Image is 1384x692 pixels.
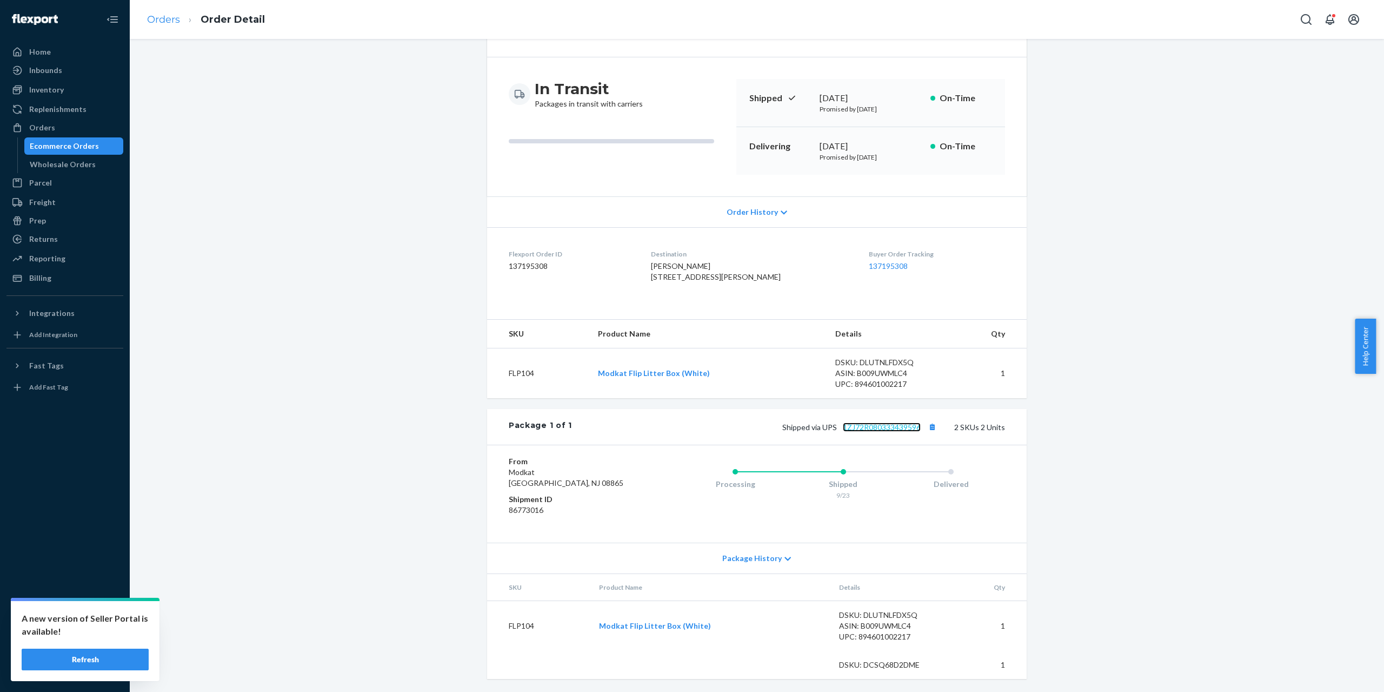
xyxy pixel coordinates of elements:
[29,273,51,284] div: Billing
[949,601,1027,651] td: 1
[487,601,590,651] td: FLP104
[30,141,99,151] div: Ecommerce Orders
[201,14,265,25] a: Order Detail
[29,65,62,76] div: Inbounds
[839,631,941,642] div: UPC: 894601002217
[509,456,638,467] dt: From
[29,215,46,226] div: Prep
[6,305,123,322] button: Integrations
[535,79,643,109] div: Packages in transit with carriers
[22,649,149,670] button: Refresh
[138,4,274,36] ol: breadcrumbs
[12,14,58,25] img: Flexport logo
[820,92,922,104] div: [DATE]
[1355,319,1376,374] button: Help Center
[651,261,781,281] span: [PERSON_NAME] [STREET_ADDRESS][PERSON_NAME]
[589,320,827,348] th: Product Name
[827,320,946,348] th: Details
[869,249,1005,259] dt: Buyer Order Tracking
[835,379,937,390] div: UPC: 894601002217
[843,423,921,432] a: 1ZJ72R080333439596
[869,261,908,271] a: 137195308
[820,104,922,114] p: Promised by [DATE]
[535,79,643,98] h3: In Transit
[949,651,1027,679] td: 1
[6,643,123,661] a: Help Center
[6,62,123,79] a: Inbounds
[29,308,75,319] div: Integrations
[782,423,939,432] span: Shipped via UPS
[6,357,123,374] button: Fast Tags
[925,420,939,434] button: Copy tracking number
[22,612,149,638] p: A new version of Seller Portal is available!
[29,383,68,392] div: Add Fast Tag
[6,326,123,344] a: Add Integration
[830,574,949,601] th: Details
[6,212,123,229] a: Prep
[29,104,86,115] div: Replenishments
[24,137,124,155] a: Ecommerce Orders
[29,177,52,188] div: Parcel
[1295,9,1317,30] button: Open Search Box
[509,420,572,434] div: Package 1 of 1
[6,230,123,248] a: Returns
[29,197,56,208] div: Freight
[940,140,992,153] p: On-Time
[509,505,638,516] dd: 86773016
[6,101,123,118] a: Replenishments
[789,491,897,500] div: 9/23
[599,621,711,630] a: Modkat Flip Litter Box (White)
[29,330,77,339] div: Add Integration
[6,662,123,679] button: Give Feedback
[572,420,1005,434] div: 2 SKUs 2 Units
[6,269,123,287] a: Billing
[897,479,1005,490] div: Delivered
[835,368,937,379] div: ASIN: B009UWMLC4
[839,621,941,631] div: ASIN: B009UWMLC4
[487,320,589,348] th: SKU
[835,357,937,368] div: DSKU: DLUTNLFDX5Q
[29,234,58,245] div: Returns
[839,660,941,670] div: DSKU: DCSQ68D2DME
[945,348,1027,399] td: 1
[6,379,123,396] a: Add Fast Tag
[820,140,922,153] div: [DATE]
[940,92,992,104] p: On-Time
[509,494,638,505] dt: Shipment ID
[29,360,64,371] div: Fast Tags
[945,320,1027,348] th: Qty
[509,261,634,272] dd: 137195308
[30,159,96,170] div: Wholesale Orders
[749,92,811,104] p: Shipped
[29,122,55,133] div: Orders
[6,43,123,61] a: Home
[6,81,123,98] a: Inventory
[839,610,941,621] div: DSKU: DLUTNLFDX5Q
[6,625,123,642] a: Talk to Support
[6,194,123,211] a: Freight
[29,47,51,57] div: Home
[681,479,789,490] div: Processing
[598,368,710,378] a: Modkat Flip Litter Box (White)
[749,140,811,153] p: Delivering
[590,574,830,601] th: Product Name
[651,249,852,259] dt: Destination
[487,348,589,399] td: FLP104
[722,553,782,564] span: Package History
[24,156,124,173] a: Wholesale Orders
[6,174,123,192] a: Parcel
[6,607,123,624] a: Settings
[727,207,778,218] span: Order History
[1319,9,1341,30] button: Open notifications
[29,84,64,95] div: Inventory
[29,253,65,264] div: Reporting
[509,467,623,487] span: Modkat [GEOGRAPHIC_DATA], NJ 08865
[6,119,123,136] a: Orders
[147,14,180,25] a: Orders
[949,574,1027,601] th: Qty
[1343,9,1365,30] button: Open account menu
[102,9,123,30] button: Close Navigation
[789,479,897,490] div: Shipped
[487,574,590,601] th: SKU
